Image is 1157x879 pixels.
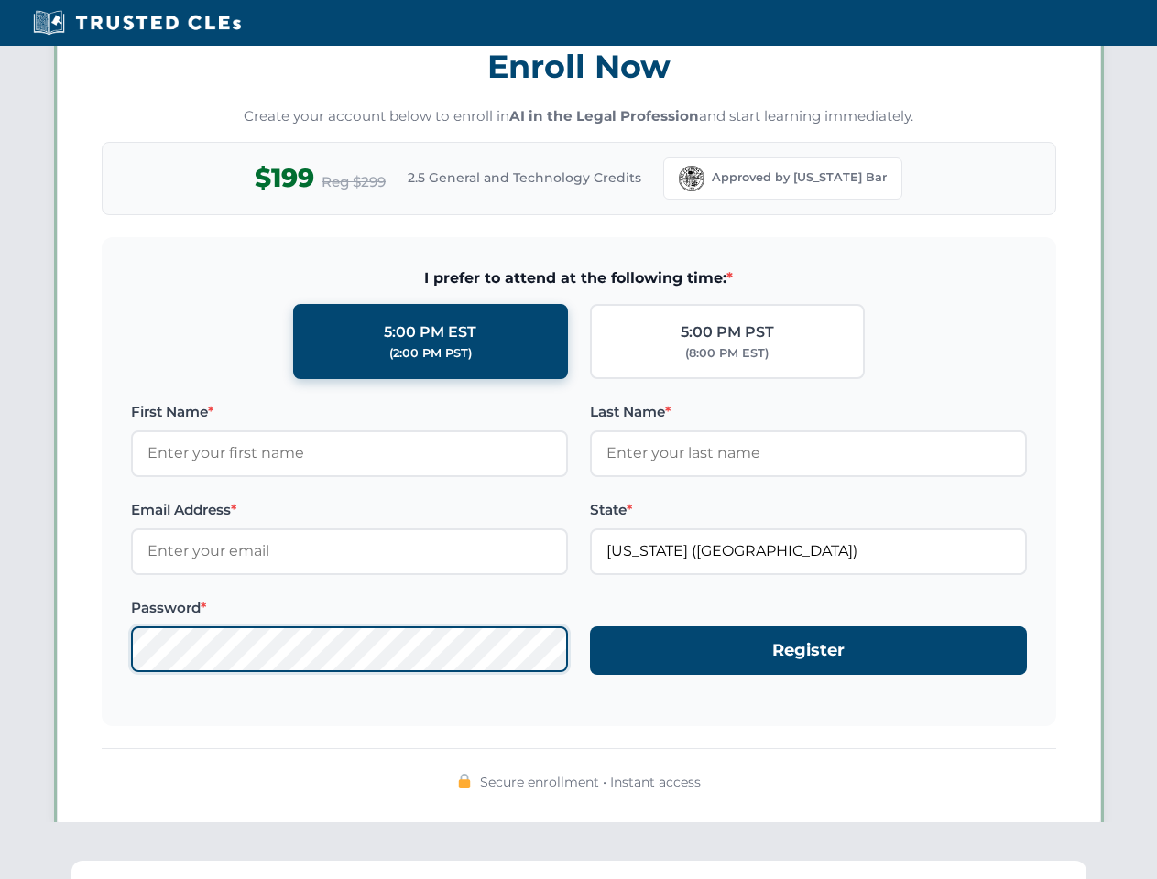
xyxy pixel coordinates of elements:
[322,171,386,193] span: Reg $299
[384,320,476,344] div: 5:00 PM EST
[131,528,568,574] input: Enter your email
[509,107,699,125] strong: AI in the Legal Profession
[131,430,568,476] input: Enter your first name
[457,774,472,788] img: 🔒
[131,401,568,423] label: First Name
[685,344,769,363] div: (8:00 PM EST)
[712,168,887,187] span: Approved by [US_STATE] Bar
[102,38,1056,95] h3: Enroll Now
[590,528,1027,574] input: Florida (FL)
[131,266,1027,290] span: I prefer to attend at the following time:
[102,106,1056,127] p: Create your account below to enroll in and start learning immediately.
[480,772,701,792] span: Secure enrollment • Instant access
[255,157,314,199] span: $199
[590,626,1027,675] button: Register
[27,9,246,37] img: Trusted CLEs
[590,401,1027,423] label: Last Name
[590,499,1027,521] label: State
[679,166,704,191] img: Florida Bar
[131,499,568,521] label: Email Address
[681,320,774,344] div: 5:00 PM PST
[590,430,1027,476] input: Enter your last name
[408,168,641,188] span: 2.5 General and Technology Credits
[389,344,472,363] div: (2:00 PM PST)
[131,597,568,619] label: Password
